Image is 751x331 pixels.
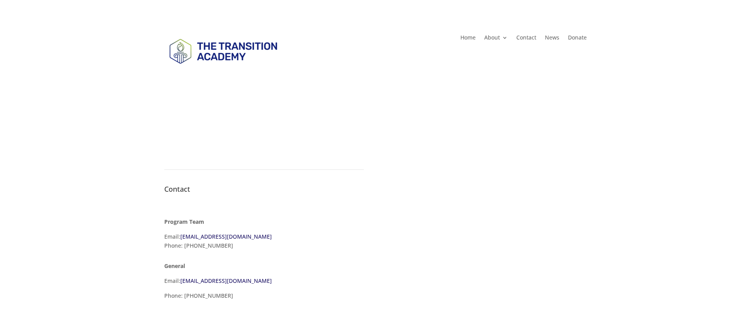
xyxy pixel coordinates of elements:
[180,233,272,240] a: [EMAIL_ADDRESS][DOMAIN_NAME]
[164,218,204,225] strong: Program Team
[484,35,508,43] a: About
[545,35,559,43] a: News
[164,185,364,196] h4: Contact
[164,291,364,306] p: Phone: [PHONE_NUMBER]
[164,276,364,291] p: Email:
[180,277,272,284] a: [EMAIL_ADDRESS][DOMAIN_NAME]
[460,35,476,43] a: Home
[164,32,282,70] img: TTA Brand_TTA Primary Logo_Horizontal_Light BG
[257,92,494,99] span: Real World Learning and workforce development for high school students with disabilities
[164,232,364,256] p: Email: Phone: [PHONE_NUMBER]
[516,35,536,43] a: Contact
[164,262,185,270] strong: General
[568,35,587,43] a: Donate
[164,64,282,72] a: Logo-Noticias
